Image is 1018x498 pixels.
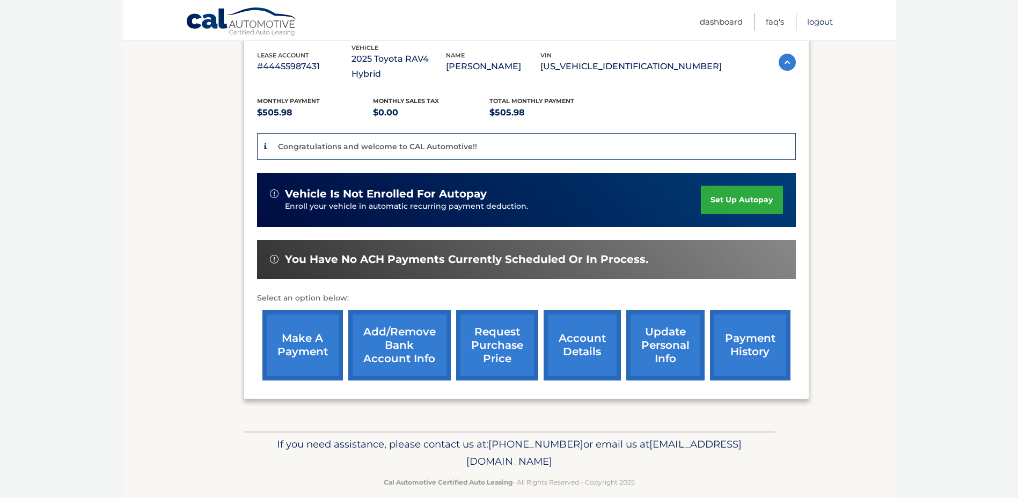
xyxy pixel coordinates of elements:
[186,7,298,38] a: Cal Automotive
[540,52,552,59] span: vin
[351,52,446,82] p: 2025 Toyota RAV4 Hybrid
[626,310,705,380] a: update personal info
[544,310,621,380] a: account details
[779,54,796,71] img: accordion-active.svg
[701,186,782,214] a: set up autopay
[807,13,833,31] a: Logout
[257,97,320,105] span: Monthly Payment
[540,59,722,74] p: [US_VEHICLE_IDENTIFICATION_NUMBER]
[257,52,309,59] span: lease account
[710,310,790,380] a: payment history
[348,310,451,380] a: Add/Remove bank account info
[251,477,768,488] p: - All Rights Reserved - Copyright 2025
[488,438,583,450] span: [PHONE_NUMBER]
[489,105,606,120] p: $505.98
[446,52,465,59] span: name
[766,13,784,31] a: FAQ's
[278,142,477,151] p: Congratulations and welcome to CAL Automotive!!
[257,105,373,120] p: $505.98
[270,255,279,263] img: alert-white.svg
[489,97,574,105] span: Total Monthly Payment
[446,59,540,74] p: [PERSON_NAME]
[257,292,796,305] p: Select an option below:
[456,310,538,380] a: request purchase price
[270,189,279,198] img: alert-white.svg
[285,201,701,213] p: Enroll your vehicle in automatic recurring payment deduction.
[351,44,378,52] span: vehicle
[373,105,489,120] p: $0.00
[285,253,648,266] span: You have no ACH payments currently scheduled or in process.
[384,478,512,486] strong: Cal Automotive Certified Auto Leasing
[700,13,743,31] a: Dashboard
[257,59,351,74] p: #44455987431
[262,310,343,380] a: make a payment
[373,97,439,105] span: Monthly sales Tax
[251,436,768,470] p: If you need assistance, please contact us at: or email us at
[285,187,487,201] span: vehicle is not enrolled for autopay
